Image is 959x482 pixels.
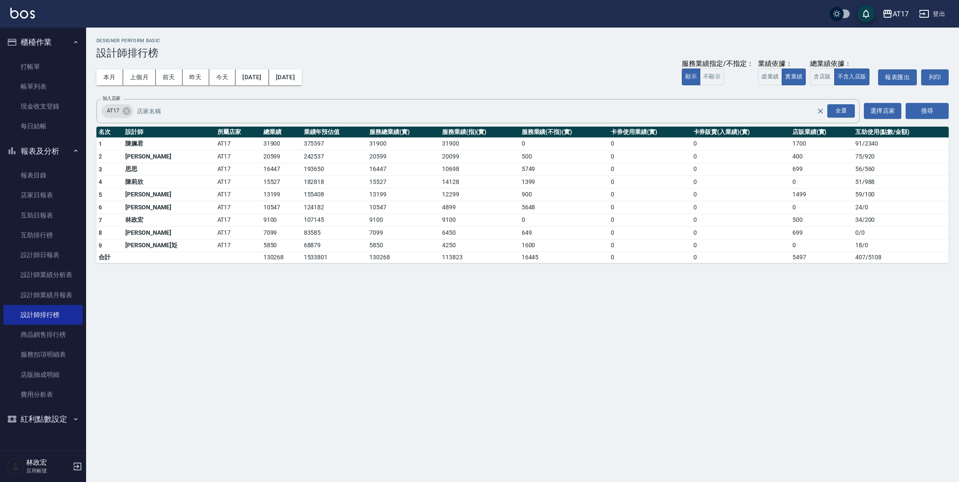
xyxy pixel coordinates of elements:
[691,239,790,252] td: 0
[691,188,790,201] td: 0
[691,201,790,214] td: 0
[367,239,440,252] td: 5850
[790,239,853,252] td: 0
[215,176,261,189] td: AT17
[810,68,834,85] button: 含店販
[96,252,123,263] td: 合計
[99,166,102,173] span: 3
[123,227,215,239] td: [PERSON_NAME]
[99,204,102,211] span: 6
[367,252,440,263] td: 130268
[609,188,691,201] td: 0
[691,214,790,227] td: 0
[790,252,853,263] td: 5497
[102,104,133,118] div: AT17
[99,229,102,236] span: 8
[102,95,121,102] label: 加入店家
[864,103,901,119] button: 選擇店家
[893,9,909,19] div: AT17
[96,127,123,138] th: 名次
[520,127,609,138] th: 服務業績(不指)(實)
[609,150,691,163] td: 0
[921,69,949,85] button: 列印
[367,163,440,176] td: 16447
[123,214,215,227] td: 林政宏
[123,239,215,252] td: [PERSON_NAME]彣
[520,163,609,176] td: 5749
[790,227,853,239] td: 699
[853,201,949,214] td: 24 / 0
[878,69,917,85] a: 報表匯出
[916,6,949,22] button: 登出
[3,31,83,53] button: 櫃檯作業
[302,239,368,252] td: 68879
[3,245,83,265] a: 設計師日報表
[183,69,209,85] button: 昨天
[99,242,102,249] span: 9
[520,176,609,189] td: 1399
[3,116,83,136] a: 每日結帳
[123,188,215,201] td: [PERSON_NAME]
[682,59,754,68] div: 服務業績指定/不指定：
[440,137,520,150] td: 31900
[235,69,269,85] button: [DATE]
[215,201,261,214] td: AT17
[520,150,609,163] td: 500
[3,305,83,325] a: 設計師排行榜
[367,214,440,227] td: 9100
[99,217,102,224] span: 7
[609,239,691,252] td: 0
[520,252,609,263] td: 16445
[215,150,261,163] td: AT17
[99,178,102,185] span: 4
[261,252,302,263] td: 130268
[123,127,215,138] th: 設計師
[520,227,609,239] td: 649
[302,252,368,263] td: 1533801
[609,137,691,150] td: 0
[96,47,949,59] h3: 設計師排行榜
[758,68,782,85] button: 虛業績
[269,69,302,85] button: [DATE]
[3,205,83,225] a: 互助日報表
[853,163,949,176] td: 56 / 560
[3,408,83,430] button: 紅利點數設定
[790,214,853,227] td: 500
[609,127,691,138] th: 卡券使用業績(實)
[691,137,790,150] td: 0
[790,176,853,189] td: 0
[3,96,83,116] a: 現金收支登錄
[96,69,123,85] button: 本月
[853,252,949,263] td: 407 / 5108
[782,68,806,85] button: 實業績
[99,153,102,160] span: 2
[790,150,853,163] td: 400
[440,227,520,239] td: 6450
[261,227,302,239] td: 7099
[26,467,70,475] p: 店用帳號
[261,127,302,138] th: 總業績
[123,176,215,189] td: 陳莉欣
[302,176,368,189] td: 182818
[215,214,261,227] td: AT17
[3,265,83,285] a: 設計師業績分析表
[790,127,853,138] th: 店販業績(實)
[790,137,853,150] td: 1700
[367,201,440,214] td: 10547
[790,201,853,214] td: 0
[3,165,83,185] a: 報表目錄
[3,225,83,245] a: 互助排行榜
[123,69,156,85] button: 上個月
[609,176,691,189] td: 0
[209,69,236,85] button: 今天
[3,77,83,96] a: 帳單列表
[215,239,261,252] td: AT17
[367,127,440,138] th: 服務總業績(實)
[367,227,440,239] td: 7099
[302,201,368,214] td: 124182
[261,214,302,227] td: 9100
[440,127,520,138] th: 服務業績(指)(實)
[440,176,520,189] td: 14128
[302,227,368,239] td: 83585
[3,57,83,77] a: 打帳單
